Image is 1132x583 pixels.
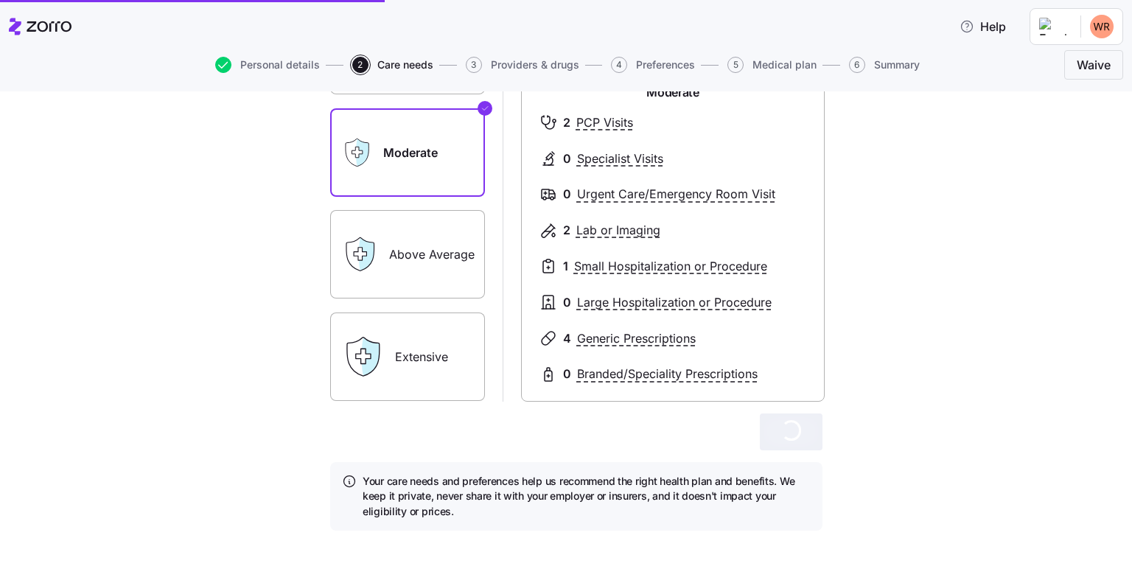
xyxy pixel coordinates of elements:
span: 6 [849,57,865,73]
span: 2 [352,57,368,73]
span: Preferences [636,60,695,70]
span: 0 [563,185,571,203]
button: 3Providers & drugs [466,57,579,73]
button: 6Summary [849,57,920,73]
span: 1 [563,257,568,276]
span: Large Hospitalization or Procedure [577,293,772,312]
button: 4Preferences [611,57,695,73]
span: 5 [727,57,744,73]
span: Medical plan [752,60,817,70]
span: 2 [563,221,570,240]
span: Care needs [377,60,433,70]
span: 3 [466,57,482,73]
button: Waive [1064,50,1123,80]
span: 4 [611,57,627,73]
a: Personal details [212,57,320,73]
img: 6c571f4898d04db799b024ec1780228a [1090,15,1114,38]
span: Branded/Speciality Prescriptions [577,365,758,383]
a: 2Care needs [349,57,433,73]
span: Specialist Visits [577,150,663,168]
h4: Your care needs and preferences help us recommend the right health plan and benefits. We keep it ... [363,474,811,519]
button: 5Medical plan [727,57,817,73]
span: Moderate [646,83,699,102]
button: Personal details [215,57,320,73]
img: Employer logo [1039,18,1069,35]
svg: Checkmark [481,100,489,117]
label: Extensive [330,313,485,401]
label: Moderate [330,108,485,197]
span: Lab or Imaging [576,221,660,240]
span: 2 [563,114,570,132]
span: 0 [563,365,571,383]
span: Generic Prescriptions [577,329,696,348]
span: Personal details [240,60,320,70]
span: Help [960,18,1006,35]
span: Small Hospitalization or Procedure [574,257,767,276]
span: Summary [874,60,920,70]
button: 2Care needs [352,57,433,73]
span: 0 [563,293,571,312]
span: 4 [563,329,571,348]
span: Providers & drugs [491,60,579,70]
button: Help [948,12,1018,41]
span: 0 [563,150,571,168]
span: Waive [1077,56,1111,74]
label: Above Average [330,210,485,299]
span: Urgent Care/Emergency Room Visit [577,185,775,203]
span: PCP Visits [576,114,633,132]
